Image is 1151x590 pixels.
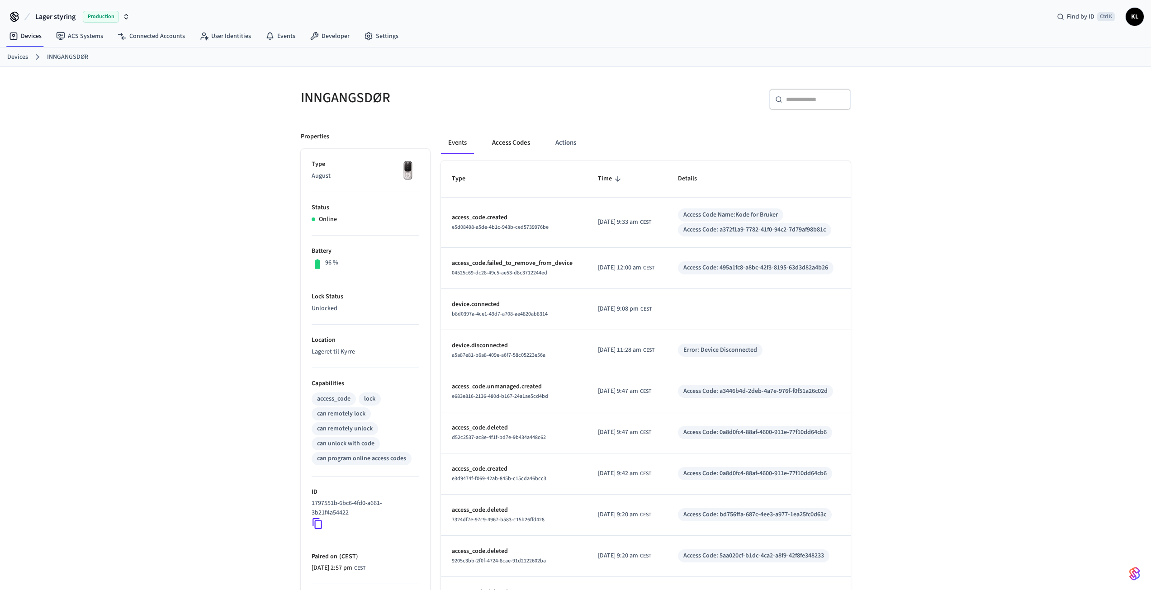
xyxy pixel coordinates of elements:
p: Properties [301,132,329,142]
span: 9205c3bb-2f0f-4724-8cae-91d2122602ba [452,557,546,565]
div: Europe/Oslo [598,387,651,396]
a: Devices [7,52,28,62]
p: Unlocked [312,304,419,313]
span: [DATE] 9:20 am [598,551,638,561]
a: Devices [2,28,49,44]
button: Access Codes [485,132,537,154]
span: [DATE] 9:47 am [598,387,638,396]
span: Find by ID [1067,12,1094,21]
a: Connected Accounts [110,28,192,44]
span: [DATE] 9:42 am [598,469,638,478]
img: SeamLogoGradient.69752ec5.svg [1129,566,1140,581]
span: Details [678,172,709,186]
button: Events [441,132,474,154]
span: Time [598,172,624,186]
p: device.disconnected [452,341,576,350]
div: can program online access codes [317,454,406,463]
span: e3d9474f-f069-42ab-845b-c15cda46bcc3 [452,475,546,482]
span: d52c2537-ac8e-4f1f-bd7e-9b434a448c62 [452,434,546,441]
p: Capabilities [312,379,419,388]
p: 1797551b-6bc6-4fd0-a661-3b21f4a54422 [312,499,416,518]
div: Europe/Oslo [312,563,365,573]
a: INNGANGSDØR [47,52,88,62]
p: access_code.deleted [452,505,576,515]
span: b8d0397a-4ce1-49d7-a708-ae4820ab8314 [452,310,548,318]
button: KL [1126,8,1144,26]
a: Developer [303,28,357,44]
span: CEST [640,470,651,478]
div: Europe/Oslo [598,263,654,273]
h5: INNGANGSDØR [301,89,570,107]
p: Battery [312,246,419,256]
span: e683e816-2136-480d-b167-24a1ae5cd4bd [452,392,548,400]
div: Europe/Oslo [598,469,651,478]
p: August [312,171,419,181]
div: Access Code Name: Kode for Bruker [683,210,778,220]
span: [DATE] 11:28 am [598,345,641,355]
a: Events [258,28,303,44]
a: Settings [357,28,406,44]
div: Europe/Oslo [598,304,652,314]
div: ant example [441,132,851,154]
p: 96 % [325,258,338,268]
div: Europe/Oslo [598,345,654,355]
p: ID [312,487,419,497]
p: device.connected [452,300,576,309]
span: CEST [640,387,651,396]
span: CEST [643,264,654,272]
span: CEST [354,564,365,572]
button: Actions [548,132,583,154]
div: lock [364,394,375,404]
div: can remotely unlock [317,424,373,434]
span: [DATE] 9:47 am [598,428,638,437]
span: CEST [643,346,654,354]
div: Europe/Oslo [598,510,651,519]
p: Lock Status [312,292,419,302]
p: Paired on [312,552,419,562]
span: Production [83,11,119,23]
div: Access Code: 5aa020cf-b1dc-4ca2-a8f9-42f8fe348233 [683,551,824,561]
p: access_code.deleted [452,547,576,556]
div: Europe/Oslo [598,217,651,227]
p: Status [312,203,419,212]
span: KL [1127,9,1143,25]
p: access_code.unmanaged.created [452,382,576,392]
a: ACS Systems [49,28,110,44]
span: Ctrl K [1097,12,1115,21]
div: Access Code: 495a1fc8-a8bc-42f3-8195-63d3d82a4b26 [683,263,828,273]
span: [DATE] 9:20 am [598,510,638,519]
div: Europe/Oslo [598,551,651,561]
div: Access Code: 0a8d0fc4-88af-4600-911e-77f10dd64cb6 [683,469,827,478]
div: Error: Device Disconnected [683,345,757,355]
span: Lager styring [35,11,76,22]
div: access_code [317,394,351,404]
div: Access Code: a372f1a9-7782-41f0-94c2-7d79af98b81c [683,225,826,235]
img: Yale Assure Touchscreen Wifi Smart Lock, Satin Nickel, Front [397,160,419,182]
div: can remotely lock [317,409,365,419]
p: access_code.created [452,213,576,222]
p: access_code.failed_to_remove_from_device [452,259,576,268]
span: [DATE] 9:08 pm [598,304,639,314]
span: CEST [640,511,651,519]
span: CEST [640,429,651,437]
span: [DATE] 2:57 pm [312,563,352,573]
p: access_code.deleted [452,423,576,433]
a: User Identities [192,28,258,44]
p: Type [312,160,419,169]
span: CEST [640,218,651,227]
span: [DATE] 9:33 am [598,217,638,227]
span: CEST [640,305,652,313]
p: access_code.created [452,464,576,474]
div: Access Code: bd756ffa-687c-4ee3-a977-1ea25fc0d63c [683,510,826,519]
p: Location [312,335,419,345]
p: Online [319,215,337,224]
span: 04525c69-dc28-49c5-ae53-d8c3712244ed [452,269,547,277]
div: Access Code: 0a8d0fc4-88af-4600-911e-77f10dd64cb6 [683,428,827,437]
span: ( CEST ) [337,552,358,561]
span: [DATE] 12:00 am [598,263,641,273]
p: Lageret til Kyrre [312,347,419,357]
span: 7324df7e-97c9-4967-b583-c15b26ffd428 [452,516,545,524]
span: Type [452,172,477,186]
span: e5d08498-a5de-4b1c-943b-ced5739976be [452,223,549,231]
div: can unlock with code [317,439,374,448]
